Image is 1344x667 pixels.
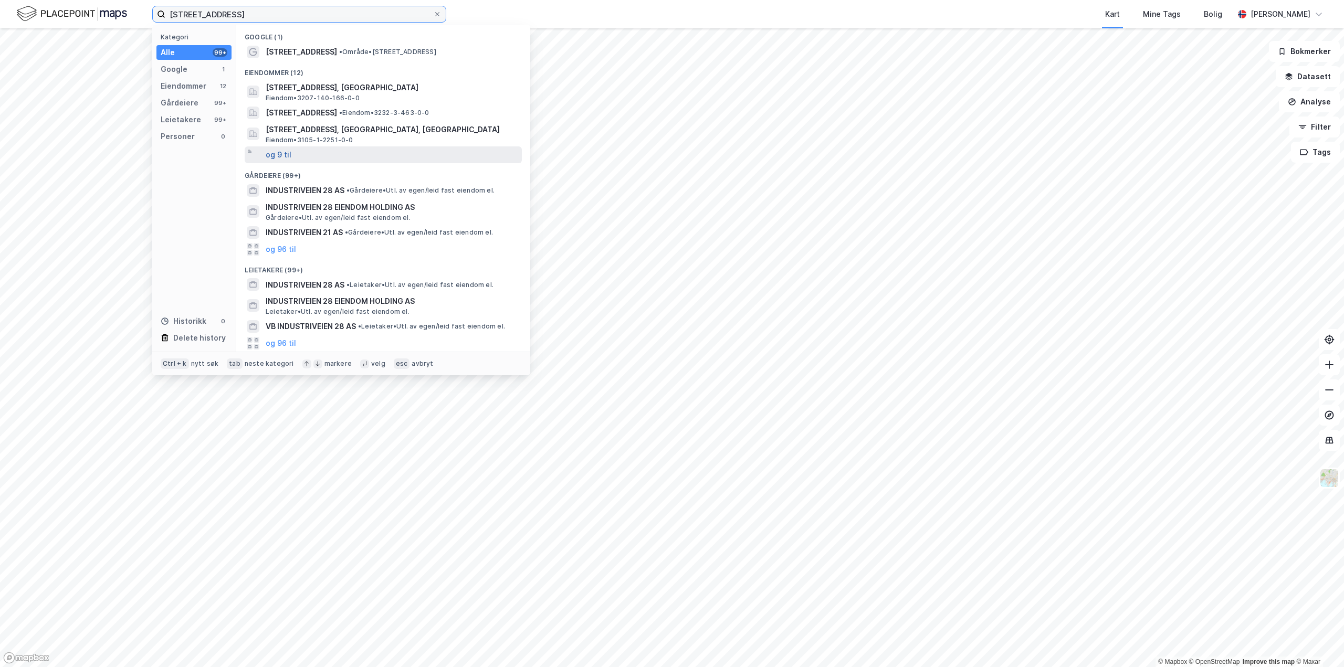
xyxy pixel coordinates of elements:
span: Eiendom • 3232-3-463-0-0 [339,109,429,117]
div: 0 [219,317,227,325]
button: Bokmerker [1269,41,1340,62]
span: INDUSTRIVEIEN 28 EIENDOM HOLDING AS [266,201,518,214]
div: 99+ [213,48,227,57]
div: 0 [219,132,227,141]
div: Personer [161,130,195,143]
span: Gårdeiere • Utl. av egen/leid fast eiendom el. [346,186,495,195]
input: Søk på adresse, matrikkel, gårdeiere, leietakere eller personer [165,6,433,22]
span: Leietaker • Utl. av egen/leid fast eiendom el. [358,322,505,331]
div: 12 [219,82,227,90]
span: • [346,281,350,289]
span: INDUSTRIVEIEN 21 AS [266,226,343,239]
span: Eiendom • 3105-1-2251-0-0 [266,136,353,144]
span: [STREET_ADDRESS], [GEOGRAPHIC_DATA] [266,81,518,94]
div: Leietakere [161,113,201,126]
button: Filter [1289,117,1340,137]
div: 99+ [213,115,227,124]
span: [STREET_ADDRESS] [266,46,337,58]
div: esc [394,358,410,369]
div: Kontrollprogram for chat [1291,617,1344,667]
span: • [339,48,342,56]
span: INDUSTRIVEIEN 28 AS [266,279,344,291]
div: Historikk [161,315,206,327]
div: Bolig [1204,8,1222,20]
button: Tags [1291,142,1340,163]
div: 1 [219,65,227,73]
img: Z [1319,468,1339,488]
span: • [346,186,350,194]
span: Eiendom • 3207-140-166-0-0 [266,94,360,102]
button: Datasett [1276,66,1340,87]
div: Kart [1105,8,1120,20]
button: Analyse [1279,91,1340,112]
div: avbryt [412,359,433,368]
div: Ctrl + k [161,358,189,369]
span: [STREET_ADDRESS] [266,107,337,119]
button: og 96 til [266,337,296,350]
img: logo.f888ab2527a4732fd821a326f86c7f29.svg [17,5,127,23]
div: Delete history [173,332,226,344]
div: Google [161,63,187,76]
div: Leietakere (99+) [236,258,530,277]
a: Mapbox [1158,658,1187,665]
span: Område • [STREET_ADDRESS] [339,48,436,56]
a: OpenStreetMap [1189,658,1240,665]
div: Eiendommer (12) [236,60,530,79]
div: Mine Tags [1143,8,1181,20]
div: velg [371,359,385,368]
span: Leietaker • Utl. av egen/leid fast eiendom el. [346,281,493,289]
div: tab [227,358,243,369]
div: nytt søk [191,359,219,368]
div: Gårdeiere (99+) [236,163,530,182]
span: [STREET_ADDRESS], [GEOGRAPHIC_DATA], [GEOGRAPHIC_DATA] [266,123,518,136]
div: 99+ [213,99,227,107]
a: Mapbox homepage [3,652,49,664]
span: INDUSTRIVEIEN 28 EIENDOM HOLDING AS [266,295,518,308]
iframe: Chat Widget [1291,617,1344,667]
button: og 96 til [266,243,296,256]
div: markere [324,359,352,368]
div: [PERSON_NAME] [1251,8,1310,20]
div: Gårdeiere [161,97,198,109]
span: • [339,109,342,117]
div: Alle [161,46,175,59]
span: Gårdeiere • Utl. av egen/leid fast eiendom el. [266,214,411,222]
span: INDUSTRIVEIEN 28 AS [266,184,344,197]
span: Leietaker • Utl. av egen/leid fast eiendom el. [266,308,409,316]
span: • [358,322,361,330]
span: Gårdeiere • Utl. av egen/leid fast eiendom el. [345,228,493,237]
span: VB INDUSTRIVEIEN 28 AS [266,320,356,333]
div: Google (1) [236,25,530,44]
div: neste kategori [245,359,294,368]
div: Kategori [161,33,232,41]
div: Eiendommer [161,80,206,92]
span: • [345,228,348,236]
button: og 9 til [266,149,291,161]
a: Improve this map [1243,658,1295,665]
